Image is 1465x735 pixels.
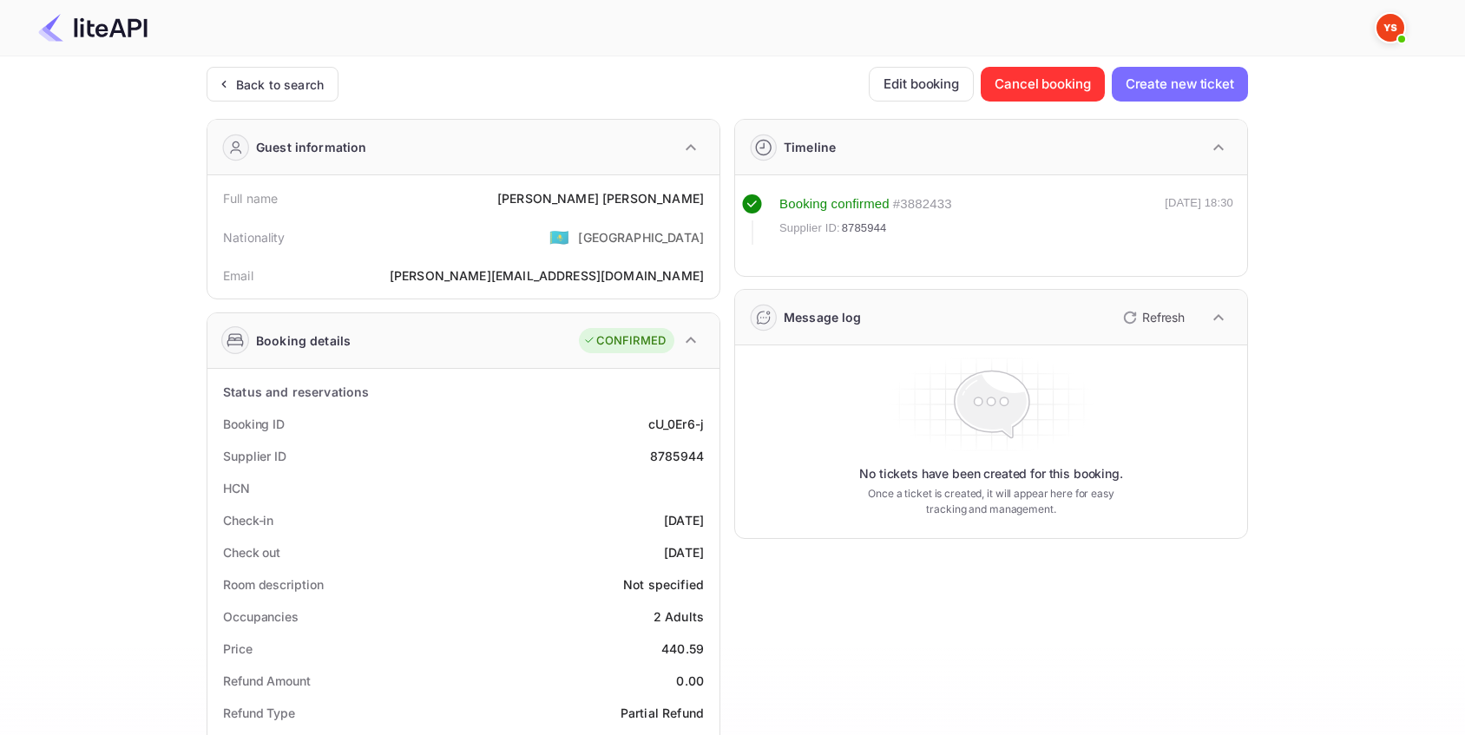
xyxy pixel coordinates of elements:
button: Edit booking [869,67,974,102]
div: Status and reservations [223,383,369,401]
div: Occupancies [223,607,299,626]
div: 440.59 [661,640,704,658]
div: Partial Refund [621,704,704,722]
div: Room description [223,575,323,594]
button: Create new ticket [1112,67,1248,102]
div: [PERSON_NAME][EMAIL_ADDRESS][DOMAIN_NAME] [390,266,704,285]
div: cU_0Er6-j [648,415,704,433]
p: No tickets have been created for this booking. [859,465,1123,482]
div: 2 Adults [654,607,704,626]
div: Booking details [256,331,351,350]
div: Supplier ID [223,447,286,465]
div: HCN [223,479,250,497]
div: [GEOGRAPHIC_DATA] [578,228,704,246]
div: [DATE] 18:30 [1165,194,1233,245]
button: Refresh [1113,304,1192,331]
div: Not specified [623,575,704,594]
div: # 3882433 [893,194,952,214]
div: Check out [223,543,280,561]
p: Once a ticket is created, it will appear here for easy tracking and management. [854,486,1128,517]
div: [DATE] [664,511,704,529]
span: 8785944 [842,220,887,237]
p: Refresh [1142,308,1185,326]
div: Refund Type [223,704,295,722]
div: Timeline [784,138,836,156]
div: Refund Amount [223,672,311,690]
div: [DATE] [664,543,704,561]
img: Yandex Support [1376,14,1404,42]
div: 0.00 [676,672,704,690]
button: Cancel booking [981,67,1105,102]
div: Email [223,266,253,285]
div: 8785944 [650,447,704,465]
div: Guest information [256,138,367,156]
img: LiteAPI Logo [38,14,148,42]
div: Price [223,640,253,658]
span: Supplier ID: [779,220,840,237]
div: Booking confirmed [779,194,890,214]
div: Check-in [223,511,273,529]
div: Message log [784,308,862,326]
span: United States [549,221,569,253]
div: Back to search [236,75,324,94]
div: Full name [223,189,278,207]
div: Nationality [223,228,286,246]
div: Booking ID [223,415,285,433]
div: CONFIRMED [583,332,666,350]
div: [PERSON_NAME] [PERSON_NAME] [497,189,704,207]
